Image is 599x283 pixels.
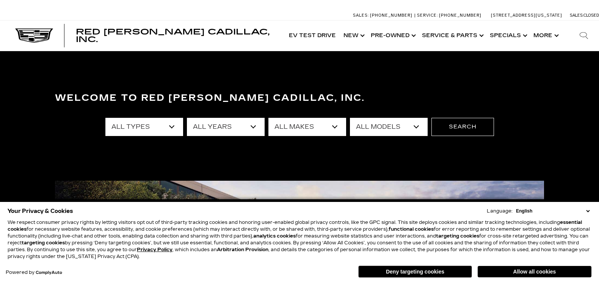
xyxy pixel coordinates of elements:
a: Pre-Owned [367,20,418,51]
strong: analytics cookies [253,233,296,239]
button: Search [431,118,494,136]
span: [PHONE_NUMBER] [439,13,481,18]
span: Your Privacy & Cookies [8,206,73,216]
div: Powered by [6,270,62,275]
strong: targeting cookies [436,233,479,239]
select: Filter by make [268,118,346,136]
a: Privacy Policy [137,247,172,252]
p: We respect consumer privacy rights by letting visitors opt out of third-party tracking cookies an... [8,219,591,260]
a: Service & Parts [418,20,486,51]
h3: Welcome to Red [PERSON_NAME] Cadillac, Inc. [55,91,544,106]
span: Sales: [353,13,369,18]
a: [STREET_ADDRESS][US_STATE] [491,13,562,18]
a: Sales: [PHONE_NUMBER] [353,13,414,17]
select: Filter by year [187,118,265,136]
a: Specials [486,20,530,51]
strong: targeting cookies [22,240,65,245]
strong: Arbitration Provision [217,247,268,252]
span: Service: [417,13,438,18]
span: Sales: [570,13,583,18]
div: Language: [487,209,513,213]
strong: functional cookies [389,227,434,232]
button: Deny targeting cookies [358,266,472,278]
span: [PHONE_NUMBER] [370,13,412,18]
span: Closed [583,13,599,18]
button: More [530,20,561,51]
img: Cadillac Dark Logo with Cadillac White Text [15,28,53,43]
a: New [340,20,367,51]
span: Red [PERSON_NAME] Cadillac, Inc. [76,27,270,44]
select: Filter by type [105,118,183,136]
a: Red [PERSON_NAME] Cadillac, Inc. [76,28,278,43]
a: Service: [PHONE_NUMBER] [414,13,483,17]
select: Language Select [514,208,591,214]
select: Filter by model [350,118,428,136]
button: Allow all cookies [478,266,591,277]
a: EV Test Drive [285,20,340,51]
a: ComplyAuto [36,270,62,275]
